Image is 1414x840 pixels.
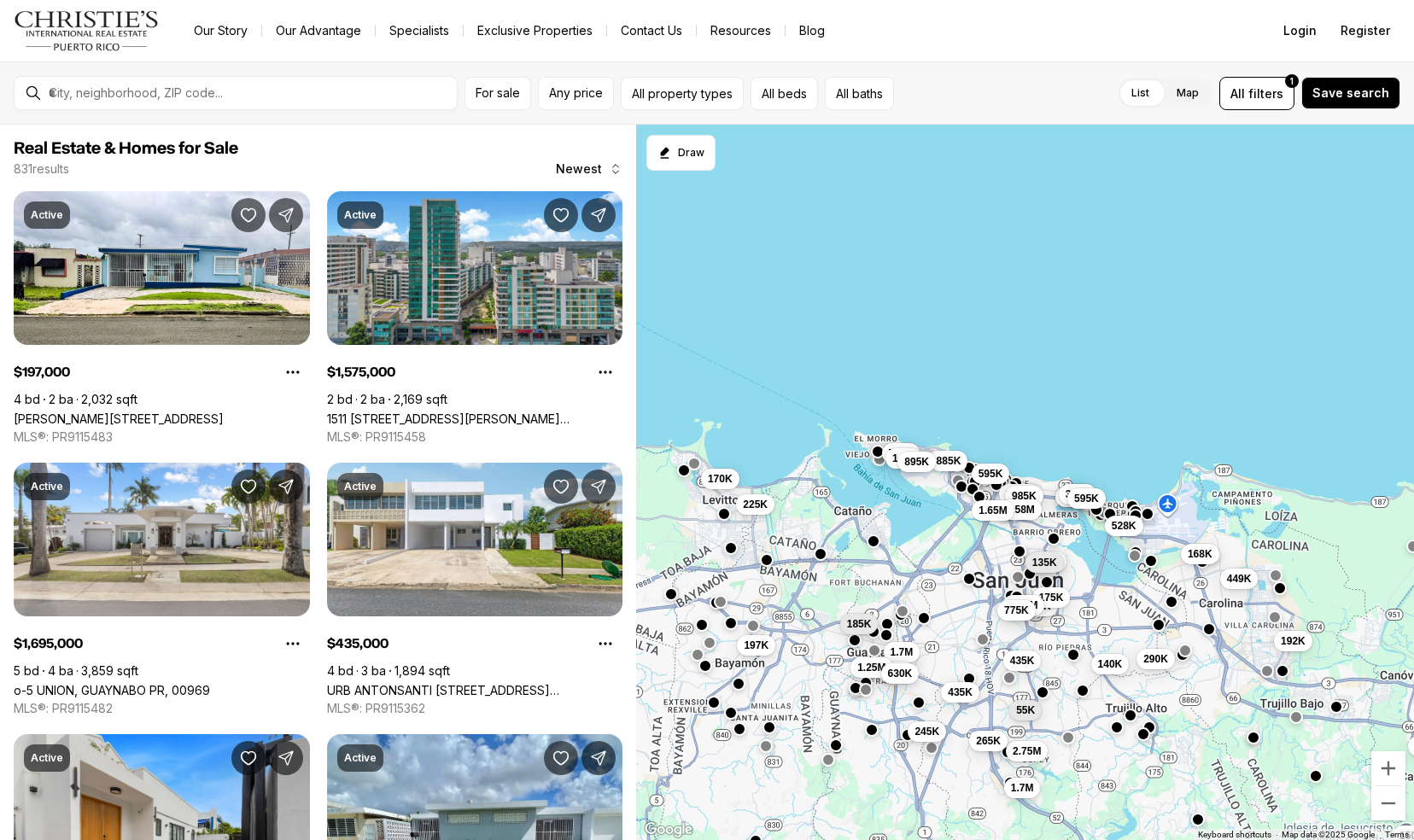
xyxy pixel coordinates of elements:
a: Exclusive Properties [464,19,606,43]
button: Any price [538,77,614,110]
a: URB ANTONSANTI CALLE CALVE #1474, SAN JUAN PR, 00927 [327,683,623,697]
button: 1.7M [883,641,920,662]
button: 140K [1090,653,1129,674]
p: Active [31,208,63,222]
label: Map [1163,78,1212,108]
span: 168K [1188,546,1212,560]
span: 895K [904,455,929,469]
span: 595K [978,466,1002,480]
button: 449K [1219,568,1258,588]
button: 55K [1009,700,1042,720]
span: 197K [744,639,768,652]
button: 895K [897,452,936,472]
span: 1.25M [857,660,885,674]
button: Save Property: 1511 AVENIDA PONCE DE LEON #1023 [544,198,578,232]
button: 435K [941,681,979,702]
button: 168K [1181,543,1219,563]
a: Calle Julia Blq AM 24 VILLA RICA, BAYAMON PR, 00959 [14,411,224,426]
span: 175K [1038,590,1063,604]
span: 245K [914,725,939,738]
button: Share Property [269,741,303,775]
button: Share Property [581,198,616,232]
button: 985K [1005,485,1043,505]
button: 290K [1136,648,1175,668]
span: filters [1248,85,1283,102]
span: 1.1M [892,451,915,464]
span: 985K [1012,488,1037,502]
a: Our Advantage [262,19,375,43]
button: 885K [929,450,967,470]
button: 225K [736,494,774,515]
span: 1.2M [1061,489,1084,503]
button: Start drawing [646,135,716,171]
button: Save search [1301,77,1400,109]
button: Property options [588,355,622,389]
button: Property options [276,627,310,661]
span: 185K [846,616,871,630]
span: Real Estate & Homes for Sale [14,140,238,157]
button: Zoom in [1371,751,1405,785]
button: 197K [737,635,775,656]
span: 1 [1290,74,1294,88]
span: 225K [743,498,768,511]
span: 630K [887,666,912,680]
p: Active [344,751,377,765]
span: Any price [549,86,603,100]
span: 435K [1009,654,1034,668]
span: 2.75M [1013,744,1041,757]
span: 528K [1111,519,1136,533]
span: Save search [1312,86,1389,100]
button: 185K [839,613,878,633]
span: Newest [556,162,602,176]
button: 350K [1058,484,1096,505]
span: 170K [708,471,733,485]
span: 795K [888,446,913,459]
button: 435K [1002,650,1041,671]
a: 1511 AVENIDA PONCE DE LEON #1023, SAN JUAN PR, 00909 [327,411,623,426]
a: Blog [786,19,838,43]
span: 290K [1143,651,1168,665]
button: Save Property: 106 TRES HERMANOS [231,741,266,775]
button: 595K [1067,488,1106,509]
a: Our Story [180,19,261,43]
span: For sale [476,86,520,100]
span: 192K [1281,634,1306,648]
button: Save Property: URB ANTONSANTI CALLE CALVE #1474 [544,470,578,504]
a: Specialists [376,19,463,43]
button: 265K [969,731,1008,751]
p: Active [344,480,377,493]
span: Map data ©2025 Google [1282,830,1375,839]
span: 135K [1031,556,1056,569]
span: All [1230,85,1245,102]
button: For sale [465,77,531,110]
p: Active [31,751,63,765]
button: Share Property [581,741,616,775]
img: logo [14,10,160,51]
button: 245K [908,721,946,742]
span: 1.58M [1006,502,1034,516]
span: 168K [1026,599,1051,613]
button: 1.25M [850,656,892,677]
span: 2.75M [1005,487,1033,501]
button: 1.7M [1003,777,1040,797]
button: 135K [1025,552,1063,573]
span: 449K [1226,571,1251,585]
button: 1.48M [1002,594,1044,615]
span: 775K [1004,604,1029,617]
button: 175K [1031,586,1070,607]
button: 1.2M [1055,486,1091,506]
a: o-5 UNION, GUAYNABO PR, 00969 [14,683,210,697]
p: 831 results [14,162,69,176]
button: Newest [546,152,633,186]
button: 1.65M [972,500,1014,521]
a: Resources [697,19,785,43]
button: Share Property [269,470,303,504]
span: 350K [1065,487,1090,501]
button: All baths [825,77,894,110]
button: Allfilters1 [1219,77,1294,110]
button: 795K [881,442,920,463]
button: Register [1330,14,1400,48]
button: 528K [1104,516,1142,536]
span: Register [1341,24,1390,38]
